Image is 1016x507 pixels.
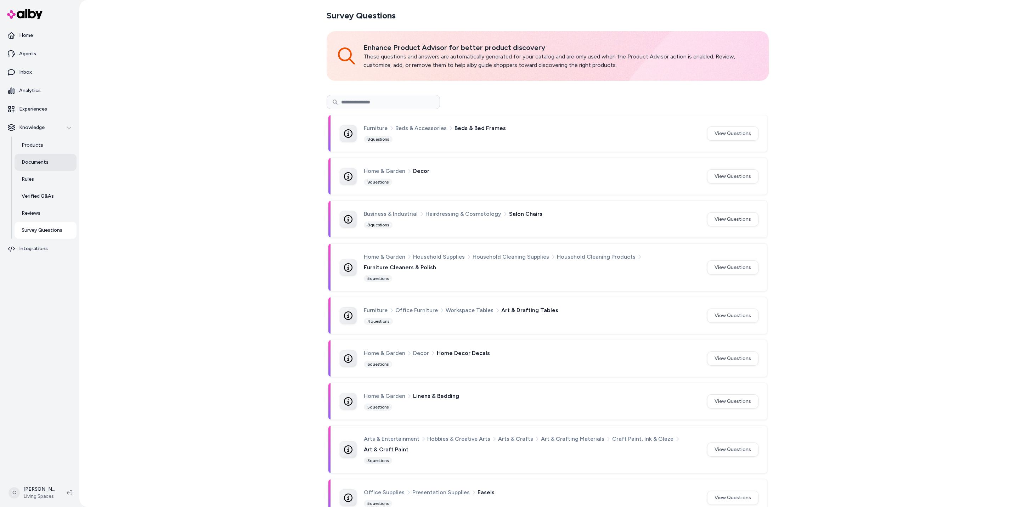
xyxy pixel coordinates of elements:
p: Home [19,32,33,39]
span: Beds & Accessories [395,124,447,133]
p: Analytics [19,87,41,94]
span: Art & Drafting Tables [501,306,558,315]
a: Rules [15,171,77,188]
a: Integrations [3,240,77,257]
span: Art & Craft Paint [364,445,408,454]
div: 5 questions [364,404,392,411]
span: Household Cleaning Supplies [473,252,549,261]
p: Integrations [19,245,48,252]
span: Craft Paint, Ink & Glaze [612,434,673,444]
span: Salon Chairs [509,209,542,219]
a: Inbox [3,64,77,81]
div: 5 questions [364,275,392,282]
div: 4 questions [364,318,393,325]
button: C[PERSON_NAME]Living Spaces [4,481,61,504]
p: These questions and answers are automatically generated for your catalog and are only used when t... [363,52,757,69]
button: View Questions [707,260,758,275]
p: Products [22,142,43,149]
span: Household Supplies [413,252,465,261]
span: Household Cleaning Products [557,252,636,261]
a: Verified Q&As [15,188,77,205]
span: Easels [478,488,495,497]
p: Rules [22,176,34,183]
p: Documents [22,159,49,166]
a: Documents [15,154,77,171]
button: View Questions [707,212,758,226]
span: Furniture [364,124,388,133]
button: View Questions [707,491,758,505]
div: 3 questions [364,457,392,464]
button: View Questions [707,309,758,323]
span: Presentation Supplies [412,488,470,497]
span: Home & Garden [364,167,405,176]
span: Office Furniture [395,306,438,315]
a: Reviews [15,205,77,222]
span: Business & Industrial [364,209,418,219]
span: Hobbies & Creative Arts [427,434,490,444]
div: 9 questions [364,179,392,186]
span: Furniture [364,306,388,315]
button: View Questions [707,443,758,457]
div: 5 questions [364,500,392,507]
a: Home [3,27,77,44]
p: [PERSON_NAME] [23,486,55,493]
div: 8 questions [364,221,393,229]
span: Workspace Tables [446,306,493,315]
p: Inbox [19,69,32,76]
span: Linens & Bedding [413,391,459,401]
span: Office Supplies [364,488,405,497]
span: Furniture Cleaners & Polish [364,263,436,272]
p: Experiences [19,106,47,113]
a: Agents [3,45,77,62]
span: Art & Crafting Materials [541,434,604,444]
p: Agents [19,50,36,57]
span: Arts & Crafts [498,434,533,444]
span: Decor [413,349,429,358]
p: Reviews [22,210,40,217]
img: alby Logo [7,9,43,19]
span: Living Spaces [23,493,55,500]
button: Knowledge [3,119,77,136]
span: Home & Garden [364,252,405,261]
p: Knowledge [19,124,45,131]
span: Home Decor Decals [437,349,490,358]
a: Analytics [3,82,77,99]
span: Beds & Bed Frames [455,124,506,133]
button: View Questions [707,169,758,184]
button: View Questions [707,126,758,141]
button: View Questions [707,351,758,366]
a: Experiences [3,101,77,118]
div: 8 questions [364,136,393,143]
span: Decor [413,167,429,176]
div: 6 questions [364,361,392,368]
button: View Questions [707,394,758,409]
h2: Survey Questions [327,10,396,21]
span: Home & Garden [364,391,405,401]
p: Verified Q&As [22,193,54,200]
a: Survey Questions [15,222,77,239]
span: Hairdressing & Cosmetology [425,209,501,219]
span: C [9,487,20,498]
a: Products [15,137,77,154]
p: Survey Questions [22,227,62,234]
span: Arts & Entertainment [364,434,419,444]
p: Enhance Product Advisor for better product discovery [363,43,757,52]
span: Home & Garden [364,349,405,358]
